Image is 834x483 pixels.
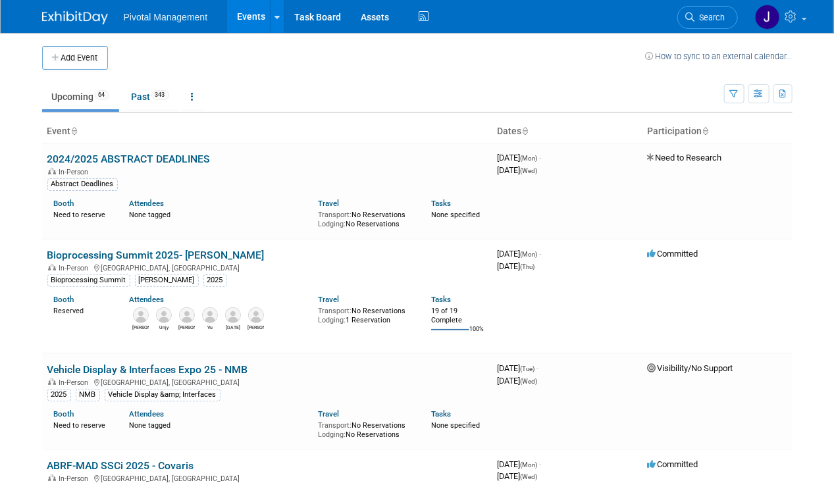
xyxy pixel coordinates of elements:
span: [DATE] [498,471,538,481]
a: Attendees [129,409,164,419]
span: Lodging: [318,220,346,228]
th: Dates [492,120,642,143]
span: Transport: [318,421,352,430]
div: None tagged [129,208,308,220]
span: In-Person [59,168,93,176]
a: Booth [54,295,74,304]
div: [GEOGRAPHIC_DATA], [GEOGRAPHIC_DATA] [47,376,487,387]
img: In-Person Event [48,378,56,385]
span: (Mon) [521,461,538,469]
div: Kevin LeShane [248,323,264,331]
a: Travel [318,295,339,304]
div: Need to reserve [54,208,110,220]
span: - [540,249,542,259]
span: [DATE] [498,376,538,386]
a: Vehicle Display & Interfaces Expo 25 - NMB [47,363,248,376]
div: 2025 [203,274,227,286]
a: Attendees [129,199,164,208]
a: Past343 [122,84,179,109]
a: Attendees [129,295,164,304]
img: Kevin LeShane [248,307,264,323]
span: Search [695,13,725,22]
span: In-Person [59,474,93,483]
span: Lodging: [318,316,346,324]
a: How to sync to an external calendar... [646,51,793,61]
div: None tagged [129,419,308,430]
img: ExhibitDay [42,11,108,24]
a: Tasks [431,409,451,419]
span: (Wed) [521,167,538,174]
img: Omar El-Ghouch [133,307,149,323]
div: Vehicle Display &amp; Interfaces [105,389,221,401]
span: Transport: [318,211,352,219]
th: Event [42,120,492,143]
div: 19 of 19 Complete [431,307,487,324]
a: Search [677,6,738,29]
img: Traci Haddock [179,307,195,323]
span: Visibility/No Support [648,363,733,373]
div: Bioprocessing Summit [47,274,130,286]
div: [GEOGRAPHIC_DATA], [GEOGRAPHIC_DATA] [47,262,487,272]
img: In-Person Event [48,474,56,481]
span: [DATE] [498,153,542,163]
span: (Wed) [521,473,538,480]
div: Unjy Park [155,323,172,331]
span: - [537,363,539,373]
span: 343 [151,90,169,100]
img: In-Person Event [48,264,56,270]
span: 64 [95,90,109,100]
div: [GEOGRAPHIC_DATA], [GEOGRAPHIC_DATA] [47,472,487,483]
a: 2024/2025 ABSTRACT DEADLINES [47,153,211,165]
span: None specified [431,421,480,430]
img: In-Person Event [48,168,56,174]
a: Booth [54,409,74,419]
th: Participation [642,120,793,143]
div: Raja Srinivas [224,323,241,331]
span: [DATE] [498,459,542,469]
a: Travel [318,409,339,419]
span: In-Person [59,264,93,272]
span: Transport: [318,307,352,315]
span: None specified [431,211,480,219]
span: (Mon) [521,251,538,258]
span: (Tue) [521,365,535,372]
span: (Thu) [521,263,535,270]
div: Reserved [54,304,110,316]
span: (Wed) [521,378,538,385]
a: Bioprocessing Summit 2025- [PERSON_NAME] [47,249,265,261]
td: 100% [469,326,484,343]
div: No Reservations No Reservations [318,208,411,228]
img: Unjy Park [156,307,172,323]
div: 2025 [47,389,71,401]
span: Lodging: [318,430,346,439]
img: Raja Srinivas [225,307,241,323]
div: [PERSON_NAME] [135,274,199,286]
span: In-Person [59,378,93,387]
div: No Reservations No Reservations [318,419,411,439]
button: Add Event [42,46,108,70]
div: Traci Haddock [178,323,195,331]
img: Jessica Gatton [755,5,780,30]
span: Committed [648,459,698,469]
span: Committed [648,249,698,259]
a: Sort by Event Name [71,126,78,136]
div: Omar El-Ghouch [132,323,149,331]
a: Sort by Start Date [522,126,529,136]
a: ABRF-MAD SSCi 2025 - Covaris [47,459,194,472]
span: - [540,153,542,163]
span: [DATE] [498,249,542,259]
span: [DATE] [498,165,538,175]
span: Pivotal Management [124,12,208,22]
span: - [540,459,542,469]
img: Vu Nguyen [202,307,218,323]
a: Tasks [431,199,451,208]
div: No Reservations 1 Reservation [318,304,411,324]
a: Tasks [431,295,451,304]
span: [DATE] [498,261,535,271]
div: Abstract Deadlines [47,178,118,190]
a: Sort by Participation Type [702,126,709,136]
div: Need to reserve [54,419,110,430]
a: Travel [318,199,339,208]
span: [DATE] [498,363,539,373]
a: Upcoming64 [42,84,119,109]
